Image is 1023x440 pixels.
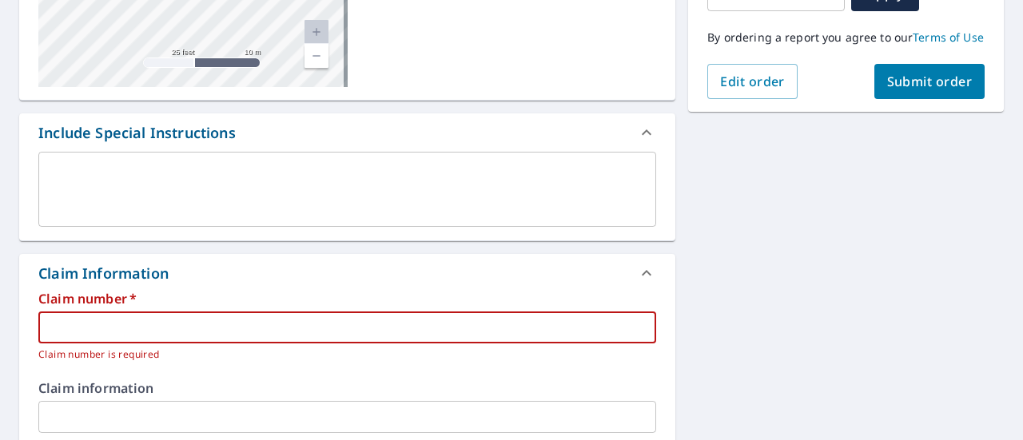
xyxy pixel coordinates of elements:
[19,254,675,292] div: Claim Information
[305,20,328,44] a: Current Level 20, Zoom In Disabled
[707,64,798,99] button: Edit order
[38,382,656,394] label: Claim information
[720,73,785,90] span: Edit order
[913,30,984,45] a: Terms of Use
[38,292,656,305] label: Claim number
[38,122,236,144] div: Include Special Instructions
[19,113,675,152] div: Include Special Instructions
[887,73,973,90] span: Submit order
[38,263,169,284] div: Claim Information
[38,347,645,363] p: Claim number is required
[305,44,328,68] a: Current Level 20, Zoom Out
[874,64,985,99] button: Submit order
[707,30,985,45] p: By ordering a report you agree to our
